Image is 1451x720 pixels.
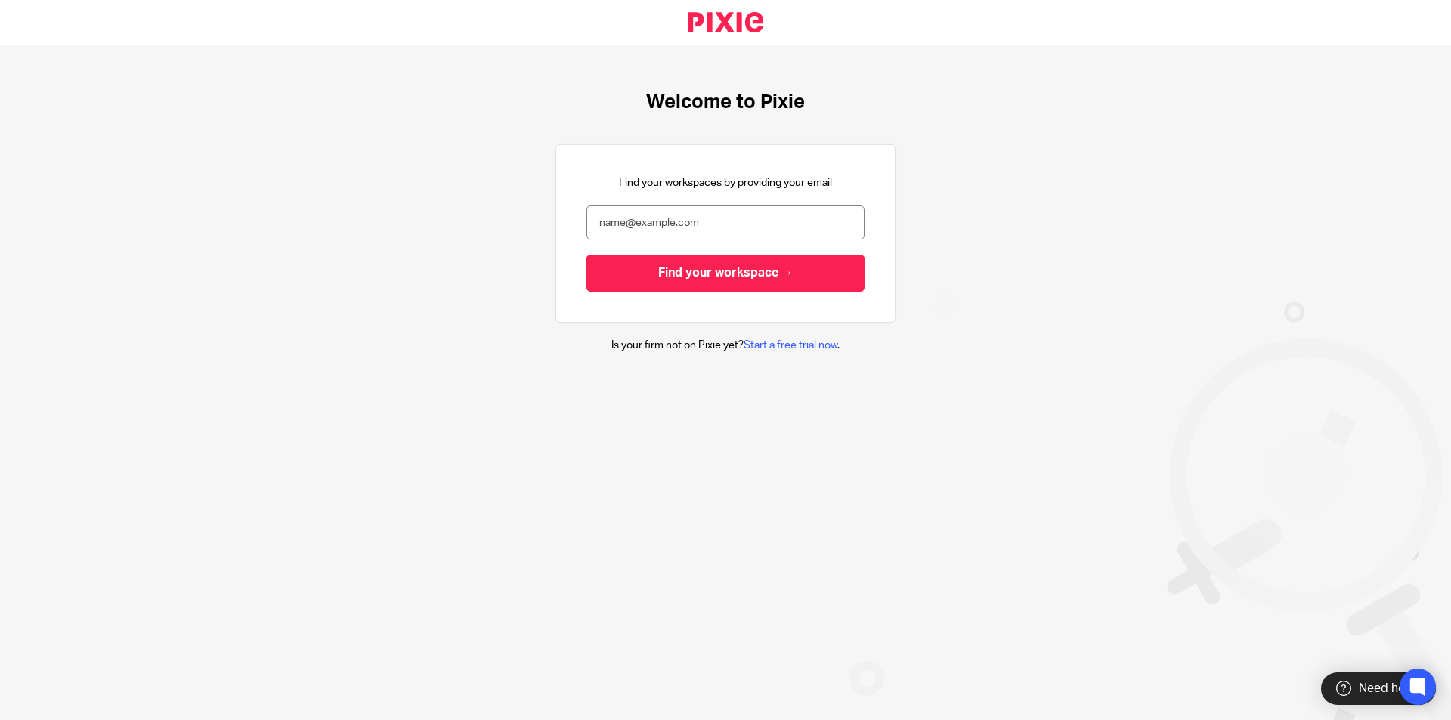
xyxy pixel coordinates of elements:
p: Is your firm not on Pixie yet? . [611,338,840,353]
input: Find your workspace → [586,255,865,292]
p: Find your workspaces by providing your email [619,175,832,190]
div: Need help? [1321,672,1436,705]
h1: Welcome to Pixie [646,91,805,114]
a: Start a free trial now [744,340,837,351]
input: name@example.com [586,205,865,239]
